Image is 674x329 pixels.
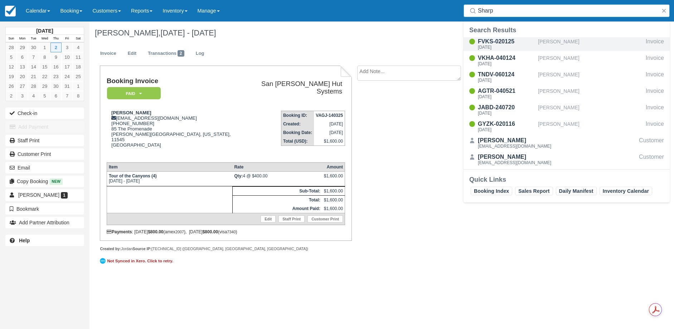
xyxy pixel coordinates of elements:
[464,153,670,166] a: [PERSON_NAME][EMAIL_ADDRESS][DOMAIN_NAME]Customer
[50,62,62,72] a: 16
[322,186,345,195] td: $1,600.00
[232,204,322,213] th: Amount Paid:
[50,43,62,52] a: 2
[62,81,73,91] a: 31
[50,72,62,81] a: 23
[73,35,84,43] th: Sat
[148,229,163,234] strong: $800.00
[5,162,84,173] button: Email
[107,229,132,234] strong: Payments
[6,35,17,43] th: Sun
[6,72,17,81] a: 19
[109,173,157,178] strong: Tour of the Canyons (4)
[107,77,237,85] h1: Booking Invoice
[281,137,314,146] th: Total (USD):
[478,103,535,112] div: JABD-240720
[478,87,535,95] div: AGTR-040521
[278,215,305,223] a: Staff Print
[95,47,122,61] a: Invoice
[62,91,73,101] a: 7
[478,111,535,115] div: [DATE]
[322,204,345,213] td: $1,600.00
[122,47,142,61] a: Edit
[234,173,243,178] strong: Qty
[50,35,62,43] th: Thu
[39,52,50,62] a: 8
[50,81,62,91] a: 30
[39,35,50,43] th: Wed
[464,70,670,84] a: TNDV-060124[DATE][PERSON_NAME]Invoice
[5,217,84,228] button: Add Partner Attribution
[6,62,17,72] a: 12
[107,87,161,100] em: Paid
[133,247,152,251] strong: Source IP:
[107,87,158,100] a: Paid
[478,153,551,161] div: [PERSON_NAME]
[100,247,121,251] strong: Created by:
[73,91,84,101] a: 8
[17,91,28,101] a: 3
[464,54,670,67] a: VKHA-040124[DATE][PERSON_NAME]Invoice
[73,62,84,72] a: 18
[646,120,664,133] div: Invoice
[95,29,590,37] h1: [PERSON_NAME],
[515,187,553,195] a: Sales Report
[73,52,84,62] a: 11
[73,43,84,52] a: 4
[62,35,73,43] th: Fri
[639,153,664,166] div: Customer
[600,187,652,195] a: Inventory Calendar
[28,35,39,43] th: Tue
[190,47,210,61] a: Log
[17,62,28,72] a: 13
[5,235,84,246] a: Help
[6,81,17,91] a: 26
[478,128,535,132] div: [DATE]
[538,37,643,51] div: [PERSON_NAME]
[17,52,28,62] a: 6
[316,113,343,118] strong: VAGJ-140325
[39,81,50,91] a: 29
[18,192,59,198] span: [PERSON_NAME]
[281,111,314,120] th: Booking ID:
[232,171,322,186] td: 4 @ $400.00
[646,103,664,117] div: Invoice
[28,43,39,52] a: 30
[6,43,17,52] a: 28
[111,110,151,115] strong: [PERSON_NAME]
[478,136,551,145] div: [PERSON_NAME]
[307,215,343,223] a: Customer Print
[36,28,53,34] strong: [DATE]
[39,43,50,52] a: 1
[142,47,190,61] a: Transactions2
[464,103,670,117] a: JABD-240720[DATE][PERSON_NAME]Invoice
[28,81,39,91] a: 28
[261,215,276,223] a: Edit
[322,162,345,171] th: Amount
[107,171,232,186] td: [DATE] - [DATE]
[538,87,643,100] div: [PERSON_NAME]
[50,52,62,62] a: 9
[5,203,84,215] button: Bookmark
[464,87,670,100] a: AGTR-040521[DATE][PERSON_NAME]Invoice
[314,120,345,128] td: [DATE]
[478,37,535,46] div: FVKS-020125
[49,178,63,185] span: New
[107,110,237,157] div: [EMAIL_ADDRESS][DOMAIN_NAME] [PHONE_NUMBER] 85 The Promenade [PERSON_NAME][GEOGRAPHIC_DATA], [US_...
[232,195,322,204] th: Total:
[281,128,314,137] th: Booking Date:
[478,161,551,165] div: [EMAIL_ADDRESS][DOMAIN_NAME]
[538,70,643,84] div: [PERSON_NAME]
[538,120,643,133] div: [PERSON_NAME]
[639,136,664,150] div: Customer
[39,62,50,72] a: 15
[5,6,16,16] img: checkfront-main-nav-mini-logo.png
[538,54,643,67] div: [PERSON_NAME]
[5,108,84,119] button: Check-in
[469,26,664,34] div: Search Results
[646,37,664,51] div: Invoice
[160,28,216,37] span: [DATE] - [DATE]
[28,91,39,101] a: 4
[239,80,342,95] h2: San [PERSON_NAME] Hut Systems
[39,91,50,101] a: 5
